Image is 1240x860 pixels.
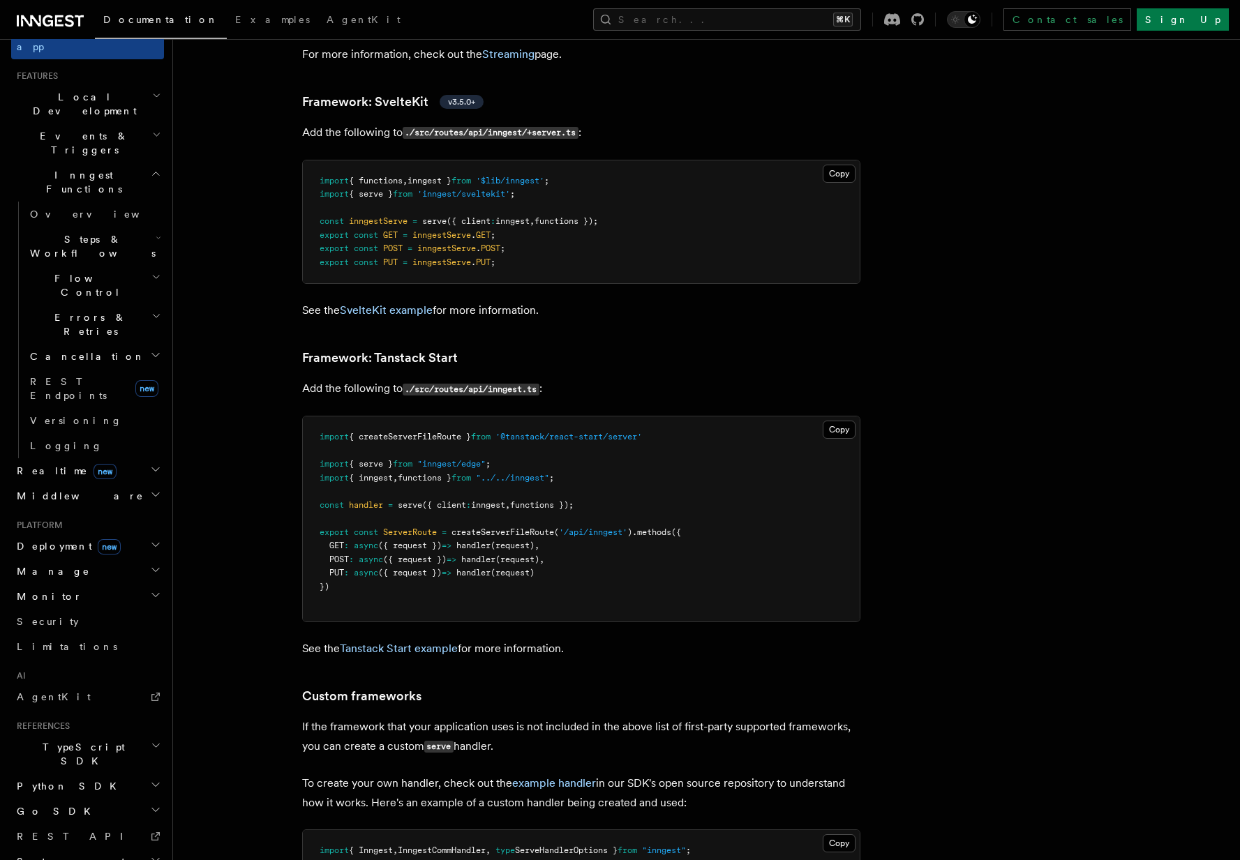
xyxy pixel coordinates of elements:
[491,216,495,226] span: :
[302,45,860,64] p: For more information, check out the page.
[24,369,164,408] a: REST Endpointsnew
[476,243,481,253] span: .
[354,243,378,253] span: const
[24,266,164,305] button: Flow Control
[11,584,164,609] button: Monitor
[1003,8,1131,31] a: Contact sales
[559,527,627,537] span: '/api/inngest'
[11,163,164,202] button: Inngest Functions
[354,230,378,240] span: const
[11,609,164,634] a: Security
[495,845,515,855] span: type
[393,459,412,469] span: from
[340,303,433,317] a: SvelteKit example
[302,123,860,143] p: Add the following to :
[11,70,58,82] span: Features
[320,473,349,483] span: import
[451,176,471,186] span: from
[24,349,145,363] span: Cancellation
[456,568,491,578] span: handler
[398,473,451,483] span: functions }
[302,301,860,320] p: See the for more information.
[349,555,354,564] span: :
[320,500,344,510] span: const
[11,129,152,157] span: Events & Triggers
[510,500,574,510] span: functions });
[671,527,681,537] span: ({
[103,14,218,25] span: Documentation
[393,845,398,855] span: ,
[486,845,491,855] span: ,
[11,539,121,553] span: Deployment
[632,527,671,537] span: .methods
[11,670,26,681] span: AI
[422,500,466,510] span: ({ client
[471,432,491,442] span: from
[24,310,151,338] span: Errors & Retries
[378,541,442,550] span: ({ request })
[11,483,164,508] button: Middleware
[320,432,349,442] span: import
[512,776,596,790] a: example handler
[17,691,91,702] span: AgentKit
[11,458,164,483] button: Realtimenew
[482,47,535,61] a: Streaming
[398,845,486,855] span: InngestCommHandler
[398,500,422,510] span: serve
[349,500,383,510] span: handler
[302,686,421,706] a: Custom frameworks
[378,568,442,578] span: ({ request })
[383,230,398,240] span: GET
[417,189,510,199] span: 'inngest/sveltekit'
[320,845,349,855] span: import
[11,740,151,768] span: TypeScript SDK
[11,589,82,603] span: Monitor
[11,464,117,478] span: Realtime
[302,379,860,399] p: Add the following to :
[320,582,329,591] span: })
[403,257,408,267] span: =
[320,257,349,267] span: export
[491,568,535,578] span: (request)
[24,344,164,369] button: Cancellation
[349,176,403,186] span: { functions
[495,555,539,564] span: (request)
[11,534,164,559] button: Deploymentnew
[327,14,401,25] span: AgentKit
[417,243,476,253] span: inngestServe
[833,13,853,27] kbd: ⌘K
[456,541,491,550] span: handler
[412,230,471,240] span: inngestServe
[11,824,164,849] a: REST API
[451,473,471,483] span: from
[491,257,495,267] span: ;
[383,527,437,537] span: ServerRoute
[340,642,458,655] a: Tanstack Start example
[466,500,471,510] span: :
[393,473,398,483] span: ,
[447,555,456,564] span: =>
[471,257,476,267] span: .
[476,230,491,240] span: GET
[618,845,637,855] span: from
[11,734,164,774] button: TypeScript SDK
[354,257,378,267] span: const
[17,616,79,627] span: Security
[349,845,393,855] span: { Inngest
[544,176,549,186] span: ;
[302,774,860,813] p: To create your own handler, check out the in our SDK's open source repository to understand how i...
[11,168,151,196] span: Inngest Functions
[344,568,349,578] span: :
[388,500,393,510] span: =
[11,634,164,659] a: Limitations
[11,489,144,503] span: Middleware
[349,473,393,483] span: { inngest
[349,189,393,199] span: { serve }
[491,230,495,240] span: ;
[30,440,103,451] span: Logging
[505,500,510,510] span: ,
[403,384,539,395] code: ./src/routes/api/inngest.ts
[481,243,500,253] span: POST
[383,555,447,564] span: ({ request })
[302,348,458,368] a: Framework: Tanstack Start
